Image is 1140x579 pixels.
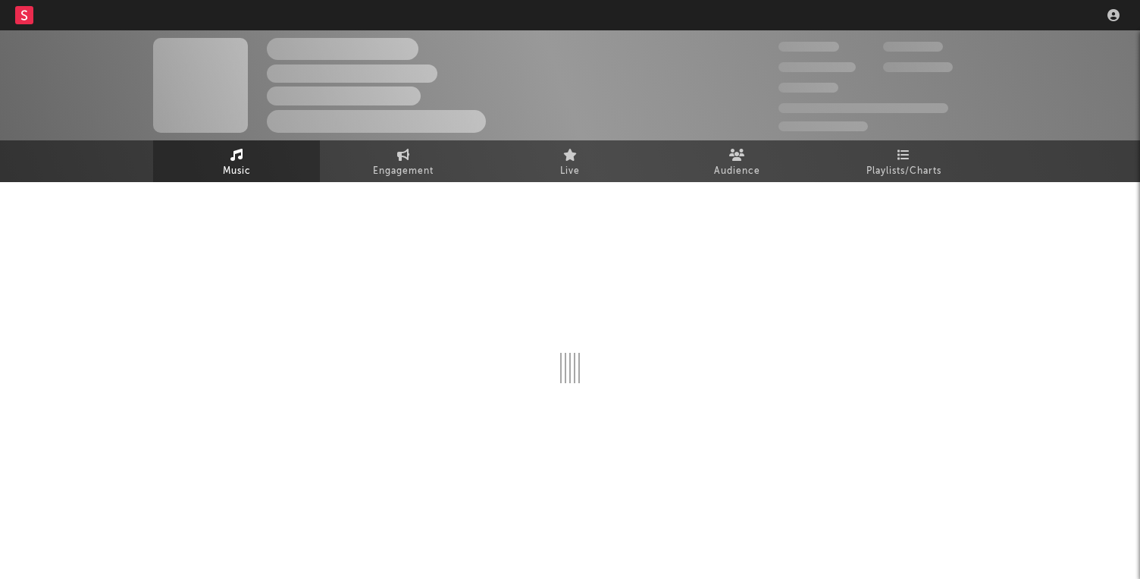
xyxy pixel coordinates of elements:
[223,162,251,181] span: Music
[866,162,941,181] span: Playlists/Charts
[778,62,856,72] span: 50,000,000
[778,42,839,52] span: 300,000
[883,42,943,52] span: 100,000
[653,140,820,182] a: Audience
[778,121,868,131] span: Jump Score: 85.0
[820,140,987,182] a: Playlists/Charts
[714,162,760,181] span: Audience
[487,140,653,182] a: Live
[560,162,580,181] span: Live
[883,62,953,72] span: 1,000,000
[778,103,948,113] span: 50,000,000 Monthly Listeners
[153,140,320,182] a: Music
[373,162,434,181] span: Engagement
[778,83,838,93] span: 100,000
[320,140,487,182] a: Engagement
